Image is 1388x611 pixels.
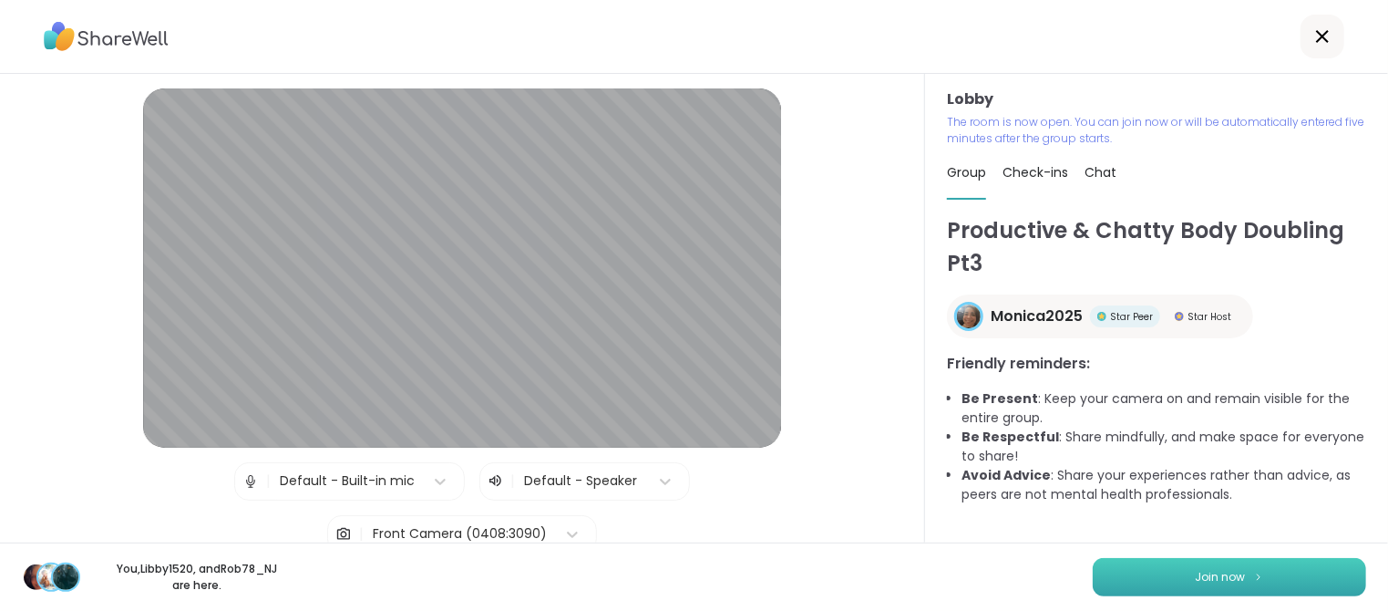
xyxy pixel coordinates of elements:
[266,463,271,500] span: |
[947,353,1366,375] h3: Friendly reminders:
[1196,569,1246,585] span: Join now
[961,466,1366,504] li: : Share your experiences rather than advice, as peers are not mental health professionals.
[335,516,352,553] img: Camera
[947,88,1366,110] h3: Lobby
[947,214,1366,280] h1: Productive & Chatty Body Doubling Pt3
[961,389,1366,428] li: : Keep your camera on and remain visible for the entire group.
[947,295,1253,338] a: Monica2025Monica2025Star PeerStar PeerStar HostStar Host
[1097,312,1106,321] img: Star Peer
[373,524,547,544] div: Front Camera (0408:3090)
[242,463,259,500] img: Microphone
[1188,310,1231,324] span: Star Host
[1002,163,1068,181] span: Check-ins
[947,163,986,181] span: Group
[961,466,1051,484] b: Avoid Advice
[359,516,364,553] span: |
[947,114,1366,147] p: The room is now open. You can join now or will be automatically entered five minutes after the gr...
[44,16,169,57] img: ShareWell Logo
[1253,572,1264,582] img: ShareWell Logomark
[1085,163,1116,181] span: Chat
[53,564,78,590] img: Rob78_NJ
[38,564,64,590] img: Libby1520
[95,561,299,594] p: You, Libby1520 , and Rob78_NJ are here.
[961,428,1059,446] b: Be Respectful
[280,471,415,491] div: Default - Built-in mic
[961,428,1366,466] li: : Share mindfully, and make space for everyone to share!
[1110,310,1153,324] span: Star Peer
[991,305,1083,327] span: Monica2025
[957,305,981,328] img: Monica2025
[961,389,1038,408] b: Be Present
[24,564,49,590] img: Allie_P
[510,471,515,492] span: |
[1093,558,1366,596] button: Join now
[1175,312,1184,321] img: Star Host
